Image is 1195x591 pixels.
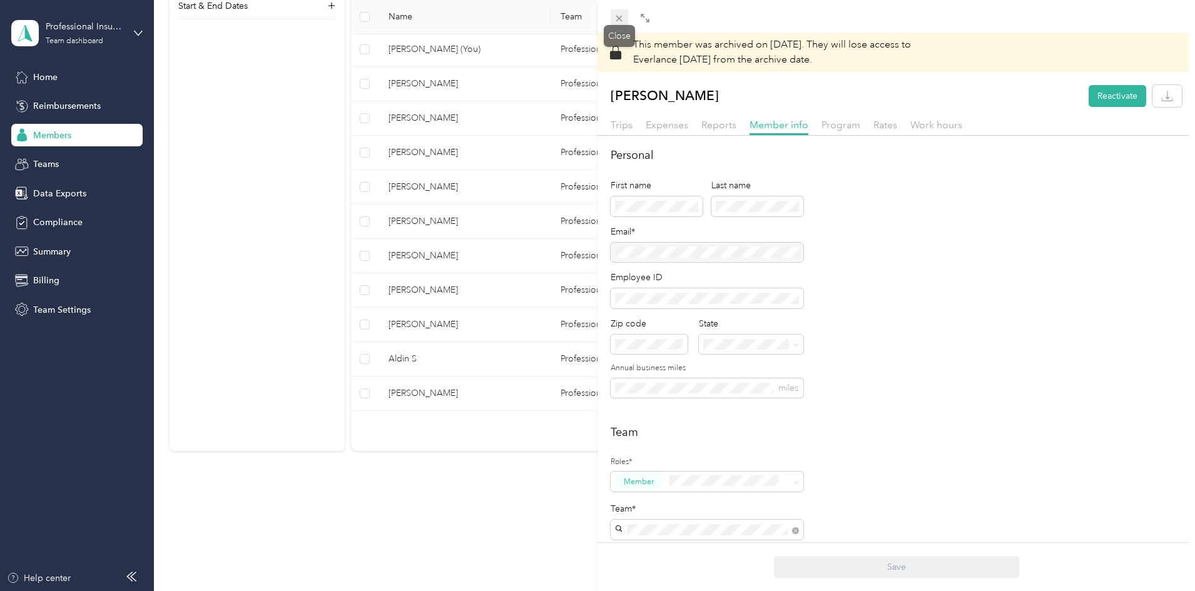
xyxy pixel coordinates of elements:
h2: Personal [611,147,1182,164]
h2: Team [611,424,1182,441]
div: Last name [711,179,803,192]
p: [PERSON_NAME] [611,85,719,107]
span: Work hours [910,119,962,131]
span: Program [821,119,860,131]
span: Member info [750,119,808,131]
div: First name [611,179,703,192]
label: Roles* [611,457,803,468]
div: Close [604,25,635,47]
button: Reactivate [1089,85,1146,107]
span: Trips [611,119,633,131]
label: Annual business miles [611,363,803,374]
button: Member [615,474,663,490]
span: Member [624,476,654,487]
span: Rates [873,119,897,131]
div: Team* [611,502,803,515]
div: State [699,317,803,330]
span: Reports [701,119,736,131]
iframe: Everlance-gr Chat Button Frame [1125,521,1195,591]
span: miles [778,383,798,393]
div: Employee ID [611,271,803,284]
div: Zip code [611,317,688,330]
span: Expenses [646,119,688,131]
div: Email* [611,225,803,238]
p: This member was archived on [DATE] . [633,38,911,68]
span: They will lose access to Everlance [DATE] from the archive date. [633,38,911,66]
